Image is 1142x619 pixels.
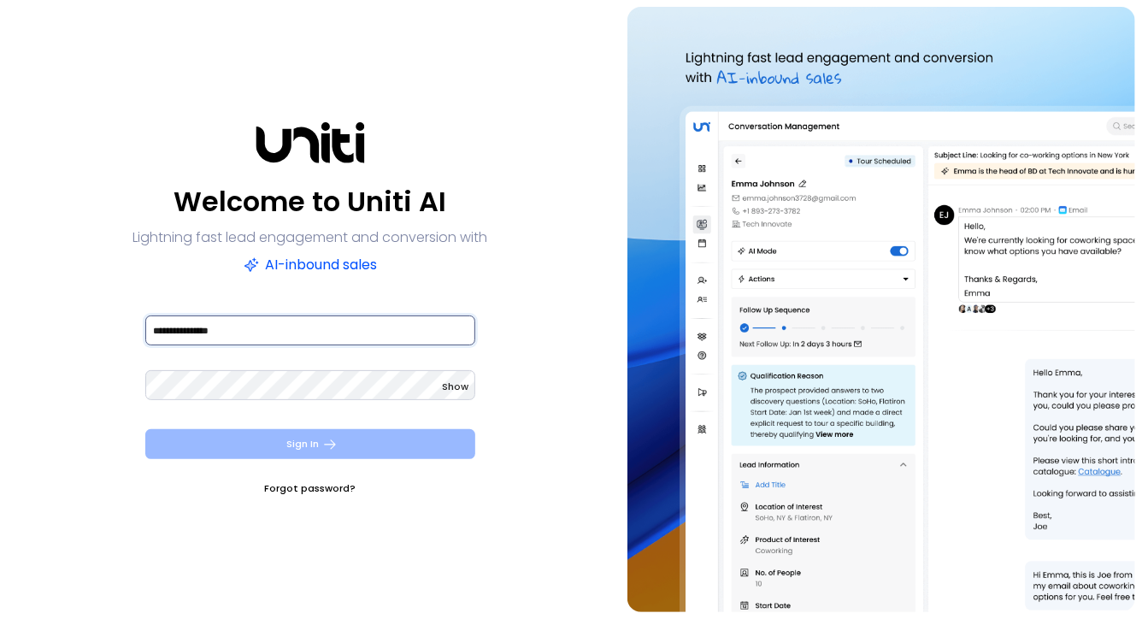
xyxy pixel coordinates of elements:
p: Lightning fast lead engagement and conversion with [133,226,488,250]
button: Sign In [145,429,476,459]
p: Welcome to Uniti AI [174,181,447,222]
a: Forgot password? [265,480,356,497]
span: Show [442,380,468,393]
p: AI-inbound sales [244,253,376,277]
img: auth-hero.png [627,7,1135,612]
button: Show [442,378,468,395]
